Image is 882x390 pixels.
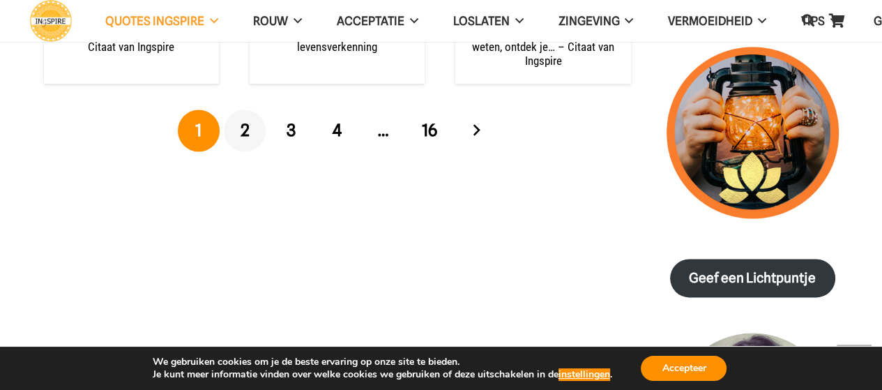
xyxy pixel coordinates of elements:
[236,3,319,39] a: ROUW
[178,110,220,151] span: Pagina 1
[105,14,204,28] span: QUOTES INGSPIRE
[436,3,541,39] a: Loslaten
[224,110,266,151] a: Pagina 2
[241,120,250,140] span: 2
[641,356,727,381] button: Accepteer
[784,3,856,39] a: TIPS
[422,120,437,140] span: 16
[153,368,612,381] p: Je kunt meer informatie vinden over welke cookies we gebruiken of deze uitschakelen in de .
[88,3,236,39] a: QUOTES INGSPIRE
[153,356,612,368] p: We gebruiken cookies om je de beste ervaring op onze site te bieden.
[195,120,202,140] span: 1
[558,14,619,28] span: Zingeving
[453,14,510,28] span: Loslaten
[273,11,402,54] a: Zingeving is een dynamisch proces van acceptatie en levensverkenning
[689,270,816,286] strong: Geef een Lichtpuntje
[540,3,651,39] a: Zingeving
[363,110,404,151] span: …
[558,368,610,381] button: instellingen
[333,120,342,140] span: 4
[837,345,872,380] a: Terug naar top
[70,11,192,54] a: Rusten in wat is, is onze acceptatie van het leven – Citaat van Ingspire
[317,110,358,151] a: Pagina 4
[668,14,752,28] span: VERMOEIDHEID
[253,14,288,28] span: ROUW
[670,259,835,297] a: Geef een Lichtpuntje
[319,3,436,39] a: Acceptatie
[651,3,784,39] a: VERMOEIDHEID
[794,4,822,38] a: Zoeken
[409,110,450,151] a: Pagina 16
[271,110,312,151] a: Pagina 3
[337,14,404,28] span: Acceptatie
[667,47,839,219] img: lichtpuntjes voor in donkere tijden
[287,120,296,140] span: 3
